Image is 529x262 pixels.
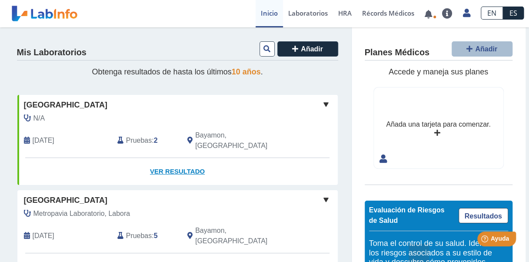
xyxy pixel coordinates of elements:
h4: Mis Laboratorios [17,47,87,58]
iframe: Help widget launcher [452,228,519,252]
button: Añadir [452,41,512,57]
b: 2 [154,137,158,144]
span: N/A [33,113,45,124]
span: Bayamon, PR [195,225,291,246]
div: Añada una tarjeta para comenzar. [386,119,490,130]
div: : [111,225,181,246]
span: Pruebas [126,135,152,146]
span: HRA [338,9,352,17]
span: Bayamon, PR [195,130,291,151]
span: 2025-10-02 [33,231,54,241]
span: [GEOGRAPHIC_DATA] [24,99,107,111]
div: : [111,130,181,151]
h4: Planes Médicos [365,47,429,58]
span: Añadir [301,45,323,53]
a: Resultados [459,208,508,223]
b: 5 [154,232,158,239]
span: 10 años [232,67,261,76]
span: Obtenga resultados de hasta los últimos . [92,67,263,76]
span: Evaluación de Riesgos de Salud [369,206,445,224]
a: Ver Resultado [17,158,338,185]
span: Añadir [475,45,497,53]
a: EN [481,7,503,20]
span: Accede y maneja sus planes [389,67,488,76]
span: Metropavia Laboratorio, Labora [33,208,130,219]
button: Añadir [277,41,338,57]
span: Pruebas [126,231,152,241]
span: 2025-10-03 [33,135,54,146]
a: ES [503,7,524,20]
span: [GEOGRAPHIC_DATA] [24,195,107,206]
